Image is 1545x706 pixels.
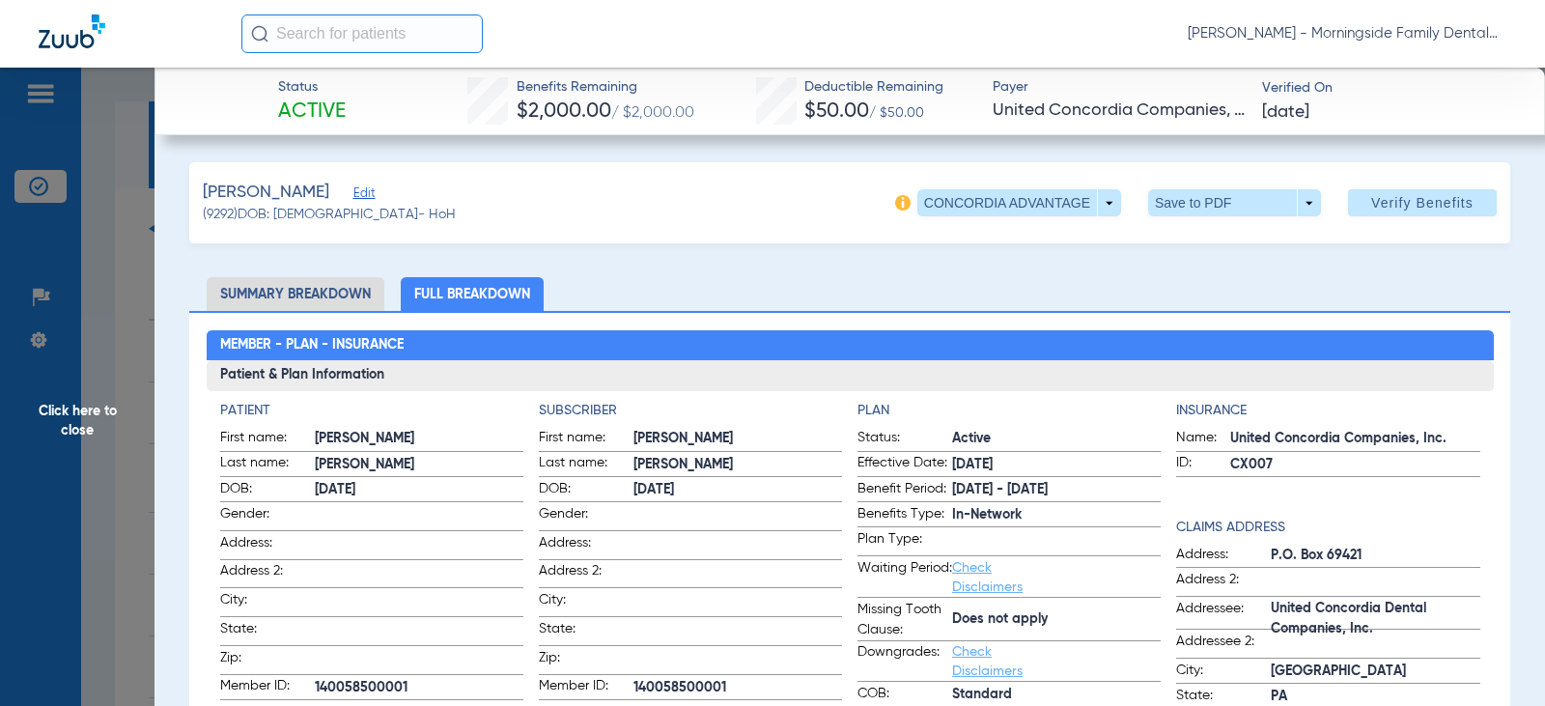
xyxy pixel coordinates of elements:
[952,685,1161,705] span: Standard
[1348,189,1497,216] button: Verify Benefits
[1271,608,1479,629] span: United Concordia Dental Companies, Inc.
[539,561,633,587] span: Address 2:
[203,205,456,225] span: (9292) DOB: [DEMOGRAPHIC_DATA] - HoH
[857,453,952,476] span: Effective Date:
[207,360,1494,391] h3: Patient & Plan Information
[1176,545,1271,568] span: Address:
[1271,546,1479,566] span: P.O. Box 69421
[353,186,371,205] span: Edit
[278,99,346,126] span: Active
[1176,401,1479,421] h4: Insurance
[1176,570,1271,596] span: Address 2:
[1176,599,1271,630] span: Addressee:
[857,642,952,681] span: Downgrades:
[952,505,1161,525] span: In-Network
[207,277,384,311] li: Summary Breakdown
[917,189,1121,216] button: CONCORDIA ADVANTAGE
[315,455,523,475] span: [PERSON_NAME]
[952,561,1023,594] a: Check Disclaimers
[203,181,329,205] span: [PERSON_NAME]
[1262,100,1309,125] span: [DATE]
[539,504,633,530] span: Gender:
[1271,662,1479,682] span: [GEOGRAPHIC_DATA]
[251,25,268,42] img: Search Icon
[539,590,633,616] span: City:
[220,428,315,451] span: First name:
[539,428,633,451] span: First name:
[220,590,315,616] span: City:
[895,195,911,211] img: info-icon
[1176,661,1271,684] span: City:
[857,529,952,555] span: Plan Type:
[857,428,952,451] span: Status:
[952,609,1161,630] span: Does not apply
[401,277,544,311] li: Full Breakdown
[220,453,315,476] span: Last name:
[993,77,1245,98] span: Payer
[220,561,315,587] span: Address 2:
[857,504,952,527] span: Benefits Type:
[278,77,346,98] span: Status
[207,330,1494,361] h2: Member - Plan - Insurance
[633,455,842,475] span: [PERSON_NAME]
[611,105,694,121] span: / $2,000.00
[804,101,869,122] span: $50.00
[220,504,315,530] span: Gender:
[1230,429,1479,449] span: United Concordia Companies, Inc.
[1262,78,1514,99] span: Verified On
[220,648,315,674] span: Zip:
[220,533,315,559] span: Address:
[1176,428,1230,451] span: Name:
[1176,453,1230,476] span: ID:
[539,401,842,421] h4: Subscriber
[1371,195,1474,211] span: Verify Benefits
[952,429,1161,449] span: Active
[539,676,633,699] span: Member ID:
[220,401,523,421] h4: Patient
[857,558,952,597] span: Waiting Period:
[220,619,315,645] span: State:
[1176,518,1479,538] h4: Claims Address
[857,479,952,502] span: Benefit Period:
[1176,632,1271,658] span: Addressee 2:
[633,480,842,500] span: [DATE]
[633,678,842,698] span: 140058500001
[952,455,1161,475] span: [DATE]
[1188,24,1506,43] span: [PERSON_NAME] - Morningside Family Dental
[539,453,633,476] span: Last name:
[39,14,105,48] img: Zuub Logo
[1230,455,1479,475] span: CX007
[539,648,633,674] span: Zip:
[993,99,1245,123] span: United Concordia Companies, Inc.
[539,533,633,559] span: Address:
[315,678,523,698] span: 140058500001
[633,429,842,449] span: [PERSON_NAME]
[539,479,633,502] span: DOB:
[857,401,1161,421] h4: Plan
[241,14,483,53] input: Search for patients
[220,676,315,699] span: Member ID:
[517,101,611,122] span: $2,000.00
[804,77,943,98] span: Deductible Remaining
[517,77,694,98] span: Benefits Remaining
[857,600,952,640] span: Missing Tooth Clause:
[315,480,523,500] span: [DATE]
[952,645,1023,678] a: Check Disclaimers
[539,619,633,645] span: State:
[315,429,523,449] span: [PERSON_NAME]
[869,106,924,120] span: / $50.00
[220,479,315,502] span: DOB:
[1148,189,1321,216] button: Save to PDF
[952,480,1161,500] span: [DATE] - [DATE]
